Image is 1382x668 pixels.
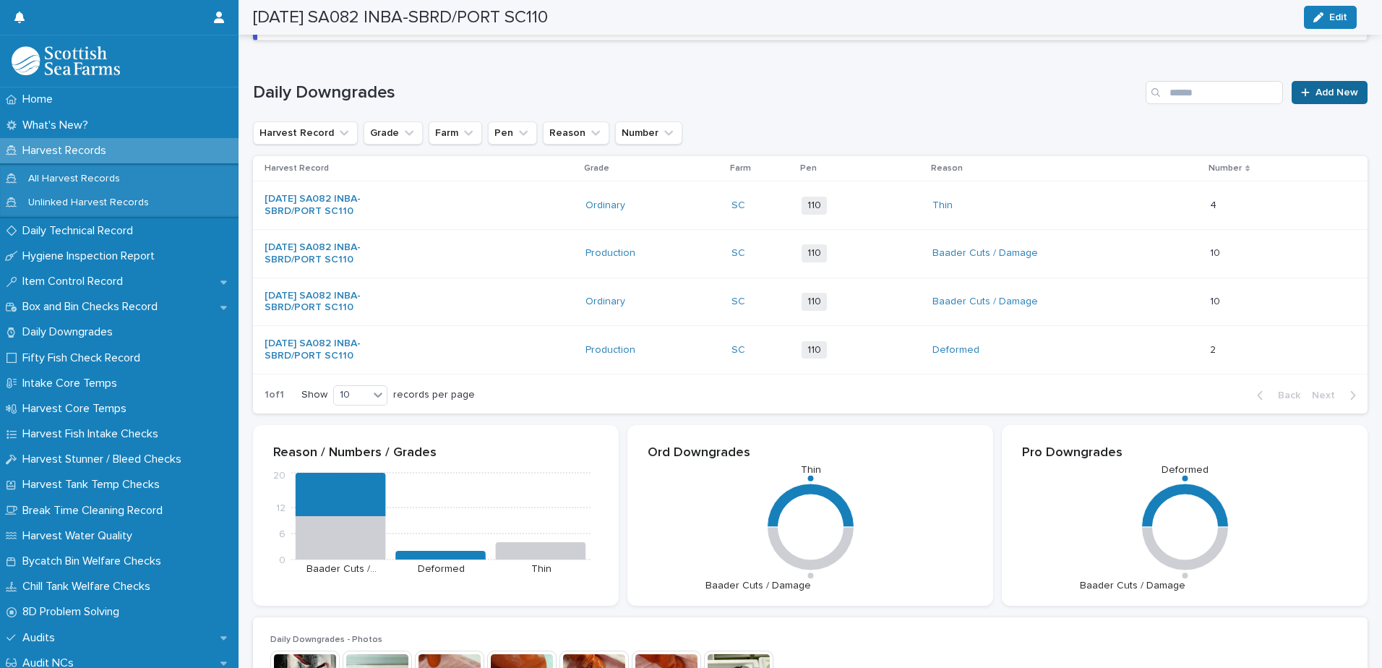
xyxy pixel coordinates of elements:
p: What's New? [17,119,100,132]
a: Ordinary [585,200,625,212]
p: Reason [931,160,963,176]
p: Box and Bin Checks Record [17,300,169,314]
button: Edit [1304,6,1357,29]
span: Next [1312,390,1344,401]
span: 110 [802,197,827,215]
a: Production [585,247,635,260]
a: Add New [1292,81,1368,104]
input: Search [1146,81,1283,104]
span: Back [1269,390,1300,401]
button: Harvest Record [253,121,358,145]
p: Harvest Stunner / Bleed Checks [17,453,193,466]
p: 4 [1210,197,1219,212]
a: Deformed [932,344,979,356]
h1: Daily Downgrades [253,82,1140,103]
p: All Harvest Records [17,173,132,185]
p: Pro Downgrades [1022,445,1347,461]
text: Baader Cuts / Damage [1079,581,1185,591]
button: Farm [429,121,482,145]
button: Back [1245,389,1306,402]
a: Production [585,344,635,356]
img: mMrefqRFQpe26GRNOUkG [12,46,120,75]
p: Farm [730,160,751,176]
span: 110 [802,244,827,262]
a: Baader Cuts / Damage [932,296,1038,308]
p: Chill Tank Welfare Checks [17,580,162,594]
a: [DATE] SA082 INBA-SBRD/PORT SC110 [265,193,385,218]
tspan: 0 [279,555,286,565]
p: Grade [584,160,609,176]
button: Reason [543,121,609,145]
p: Ord Downgrades [648,445,973,461]
button: Next [1306,389,1368,402]
button: Grade [364,121,423,145]
a: SC [731,247,745,260]
text: Deformed [1162,465,1209,475]
p: 10 [1210,244,1223,260]
div: 10 [334,387,369,403]
p: Intake Core Temps [17,377,129,390]
p: Unlinked Harvest Records [17,197,160,209]
p: Show [301,389,327,401]
p: Break Time Cleaning Record [17,504,174,518]
p: Audits [17,631,66,645]
p: Item Control Record [17,275,134,288]
a: [DATE] SA082 INBA-SBRD/PORT SC110 [265,338,385,362]
h2: [DATE] SA082 INBA-SBRD/PORT SC110 [253,7,548,28]
a: [DATE] SA082 INBA-SBRD/PORT SC110 [265,290,385,314]
p: Harvest Core Temps [17,402,138,416]
p: Harvest Fish Intake Checks [17,427,170,441]
p: Harvest Tank Temp Checks [17,478,171,492]
button: Pen [488,121,537,145]
p: Fifty Fish Check Record [17,351,152,365]
p: Number [1209,160,1242,176]
p: 2 [1210,341,1219,356]
p: Harvest Records [17,144,118,158]
text: Thin [531,564,551,574]
p: Harvest Water Quality [17,529,144,543]
span: Add New [1316,87,1358,98]
span: Daily Downgrades - Photos [270,635,382,644]
tspan: 12 [276,503,286,513]
tr: [DATE] SA082 INBA-SBRD/PORT SC110 Production SC 110Baader Cuts / Damage 1010 [253,229,1368,278]
a: SC [731,200,745,212]
p: Pen [800,160,817,176]
p: Harvest Record [265,160,329,176]
a: SC [731,344,745,356]
tr: [DATE] SA082 INBA-SBRD/PORT SC110 Ordinary SC 110Baader Cuts / Damage 1010 [253,278,1368,326]
a: SC [731,296,745,308]
a: Thin [932,200,953,212]
p: 8D Problem Solving [17,605,131,619]
a: [DATE] SA082 INBA-SBRD/PORT SC110 [265,241,385,266]
text: Deformed [418,564,465,574]
p: Daily Downgrades [17,325,124,339]
button: Number [615,121,682,145]
text: Baader Cuts /… [306,564,377,574]
p: Daily Technical Record [17,224,145,238]
tr: [DATE] SA082 INBA-SBRD/PORT SC110 Ordinary SC 110Thin 44 [253,181,1368,230]
tspan: 6 [279,529,286,539]
span: Edit [1329,12,1347,22]
a: Baader Cuts / Damage [932,247,1038,260]
tspan: 20 [273,471,286,481]
p: Bycatch Bin Welfare Checks [17,554,173,568]
p: 10 [1210,293,1223,308]
text: Baader Cuts / Damage [705,581,810,591]
p: Reason / Numbers / Grades [273,445,598,461]
tr: [DATE] SA082 INBA-SBRD/PORT SC110 Production SC 110Deformed 22 [253,326,1368,374]
a: Ordinary [585,296,625,308]
span: 110 [802,341,827,359]
text: Thin [800,465,820,475]
span: 110 [802,293,827,311]
p: Hygiene Inspection Report [17,249,166,263]
p: Home [17,93,64,106]
p: 1 of 1 [253,377,296,413]
p: records per page [393,389,475,401]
